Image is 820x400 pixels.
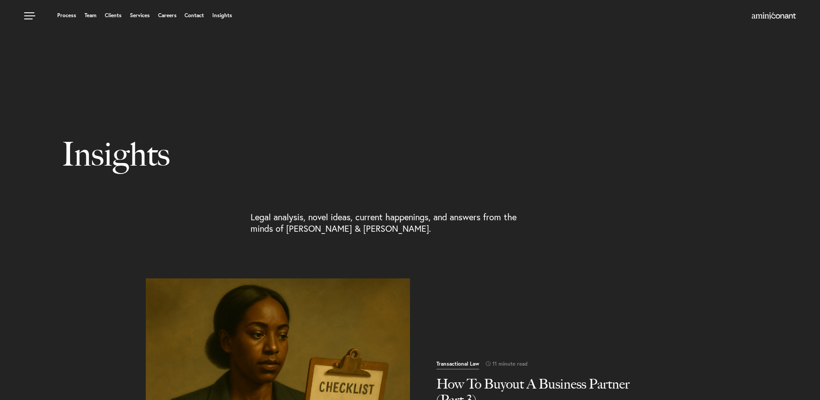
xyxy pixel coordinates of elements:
[486,361,491,366] img: icon-time-light.svg
[158,13,177,18] a: Careers
[212,13,232,18] a: Insights
[251,211,526,234] p: Legal analysis, novel ideas, current happenings, and answers from the minds of [PERSON_NAME] & [P...
[57,13,76,18] a: Process
[105,13,122,18] a: Clients
[130,13,150,18] a: Services
[479,361,528,367] span: 11 minute read
[185,13,204,18] a: Contact
[85,13,96,18] a: Team
[752,13,796,20] a: Home
[436,361,479,370] span: Transactional Law
[752,12,796,19] img: Amini & Conant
